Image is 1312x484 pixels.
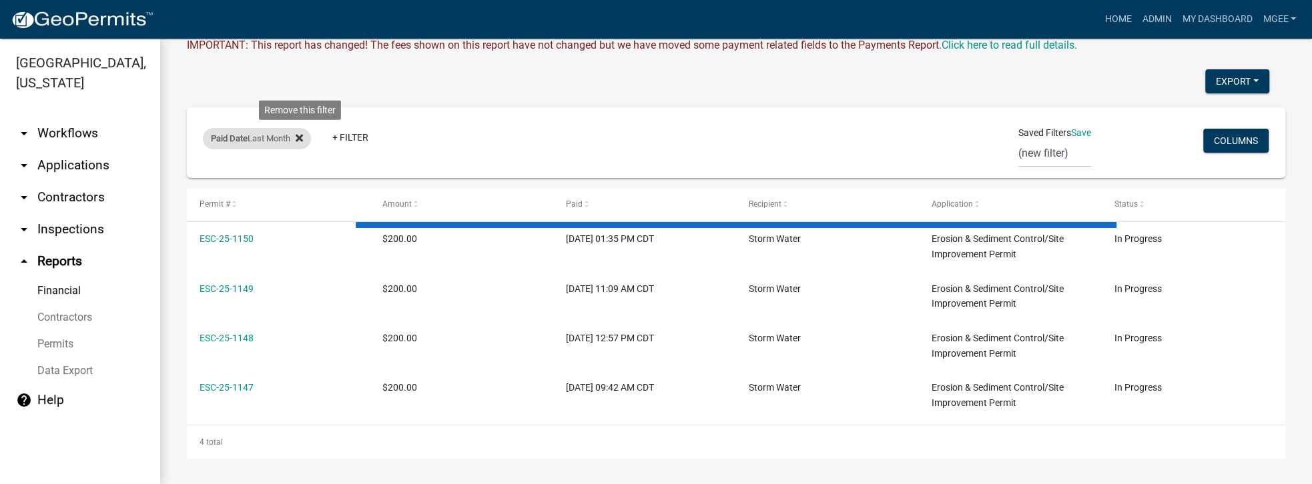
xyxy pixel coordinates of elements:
[1205,69,1269,93] button: Export
[259,100,341,119] div: Remove this filter
[200,233,254,244] a: ESC-25-1150
[1099,7,1136,32] a: Home
[1114,382,1162,393] span: In Progress
[211,133,248,143] span: Paid Date
[942,39,1077,51] a: Click here to read full details.
[370,189,553,221] datatable-header-cell: Amount
[553,189,735,221] datatable-header-cell: Paid
[382,333,417,343] span: $200.00
[187,425,1285,459] div: 4 total
[187,37,1285,53] div: IMPORTANT: This report has changed! The fees shown on this report have not changed but we have mo...
[566,199,583,209] span: Paid
[932,233,1064,259] span: Erosion & Sediment Control/Site Improvement Permit
[566,281,723,297] div: [DATE] 11:09 AM CDT
[1114,233,1162,244] span: In Progress
[566,231,723,247] div: [DATE] 01:35 PM CDT
[1136,7,1177,32] a: Admin
[16,392,32,408] i: help
[1114,283,1162,294] span: In Progress
[382,283,417,294] span: $200.00
[932,199,973,209] span: Application
[187,189,370,221] datatable-header-cell: Permit #
[200,382,254,393] a: ESC-25-1147
[1102,189,1285,221] datatable-header-cell: Status
[566,331,723,346] div: [DATE] 12:57 PM CDT
[16,125,32,141] i: arrow_drop_down
[200,333,254,343] a: ESC-25-1148
[749,283,801,294] span: Storm Water
[1257,7,1301,32] a: mgee
[200,199,230,209] span: Permit #
[749,382,801,393] span: Storm Water
[749,199,781,209] span: Recipient
[1071,127,1091,138] a: Save
[382,382,417,393] span: $200.00
[322,125,379,149] a: + Filter
[942,39,1077,51] wm-modal-confirm: Upcoming Changes to Daily Fees Report
[932,283,1064,309] span: Erosion & Sediment Control/Site Improvement Permit
[16,221,32,237] i: arrow_drop_down
[735,189,918,221] datatable-header-cell: Recipient
[200,283,254,294] a: ESC-25-1149
[203,128,311,149] div: Last Month
[1114,333,1162,343] span: In Progress
[566,380,723,395] div: [DATE] 09:42 AM CDT
[16,157,32,173] i: arrow_drop_down
[1203,129,1269,153] button: Columns
[919,189,1102,221] datatable-header-cell: Application
[932,382,1064,408] span: Erosion & Sediment Control/Site Improvement Permit
[1018,126,1071,140] span: Saved Filters
[749,333,801,343] span: Storm Water
[382,233,417,244] span: $200.00
[16,189,32,205] i: arrow_drop_down
[16,253,32,269] i: arrow_drop_up
[932,333,1064,359] span: Erosion & Sediment Control/Site Improvement Permit
[749,233,801,244] span: Storm Water
[382,199,412,209] span: Amount
[1177,7,1257,32] a: My Dashboard
[1114,199,1138,209] span: Status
